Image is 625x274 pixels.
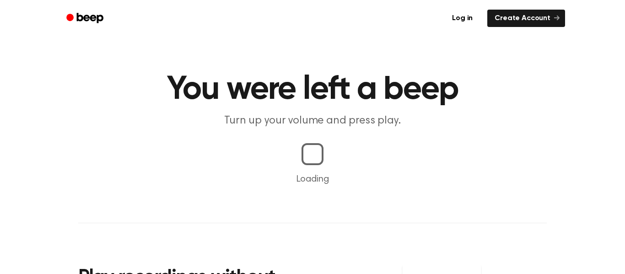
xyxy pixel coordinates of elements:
[60,10,112,27] a: Beep
[443,8,482,29] a: Log in
[78,73,547,106] h1: You were left a beep
[11,172,614,186] p: Loading
[137,113,488,129] p: Turn up your volume and press play.
[487,10,565,27] a: Create Account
